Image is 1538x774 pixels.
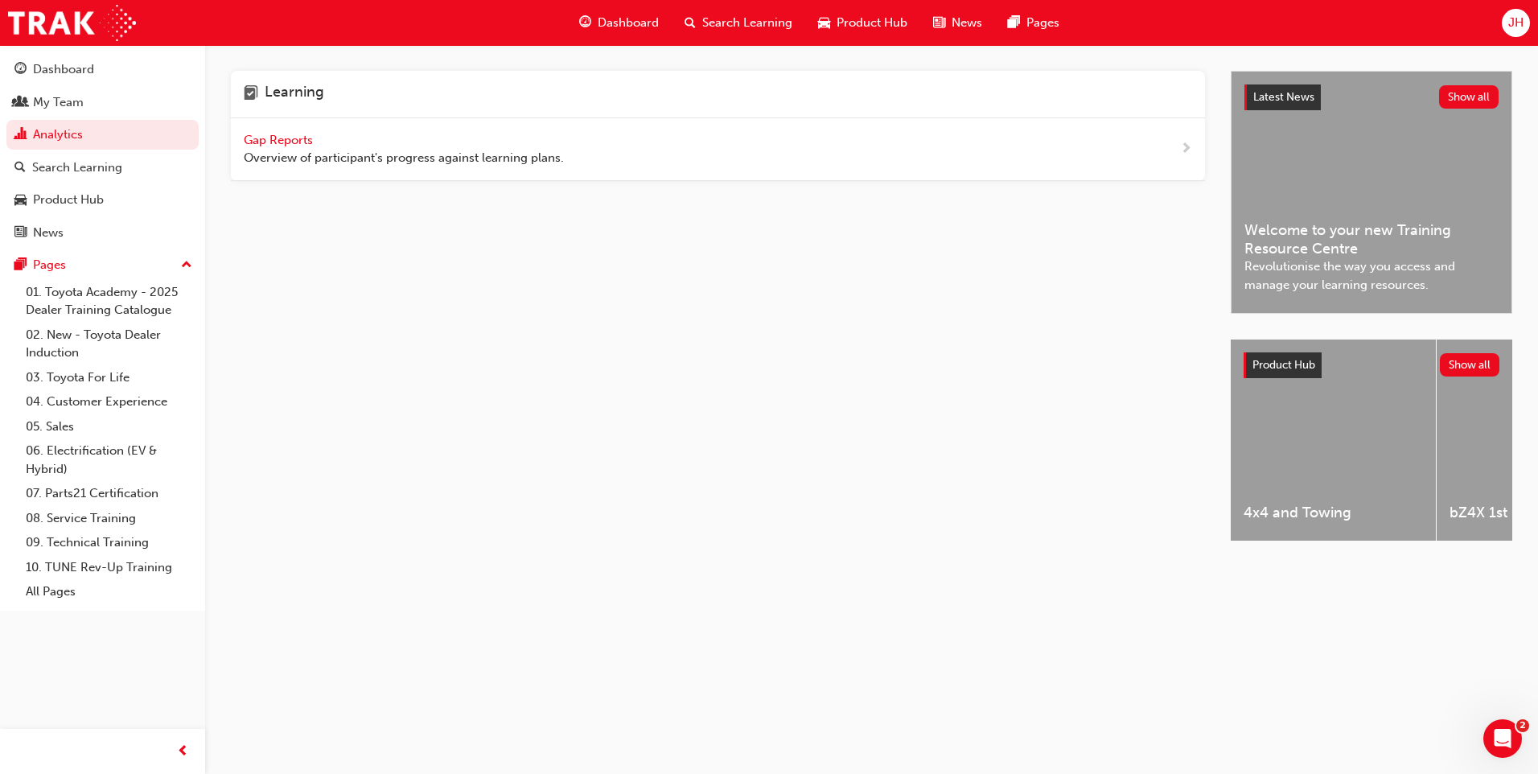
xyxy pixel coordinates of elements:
a: Latest NewsShow allWelcome to your new Training Resource CentreRevolutionise the way you access a... [1231,71,1512,314]
span: car-icon [818,13,830,33]
span: pages-icon [1008,13,1020,33]
a: news-iconNews [920,6,995,39]
div: Pages [33,256,66,274]
a: 01. Toyota Academy - 2025 Dealer Training Catalogue [19,280,199,323]
span: people-icon [14,96,27,110]
button: JH [1502,9,1530,37]
button: Pages [6,250,199,280]
span: chart-icon [14,128,27,142]
a: 06. Electrification (EV & Hybrid) [19,438,199,481]
span: car-icon [14,193,27,208]
img: Trak [8,5,136,41]
h4: Learning [265,84,324,105]
a: News [6,218,199,248]
span: prev-icon [177,742,189,762]
span: learning-icon [244,84,258,105]
a: pages-iconPages [995,6,1072,39]
a: 07. Parts21 Certification [19,481,199,506]
span: Product Hub [1252,358,1315,372]
span: Welcome to your new Training Resource Centre [1244,221,1499,257]
span: next-icon [1180,139,1192,159]
span: News [952,14,982,32]
span: search-icon [685,13,696,33]
span: pages-icon [14,258,27,273]
a: 08. Service Training [19,506,199,531]
a: Dashboard [6,55,199,84]
span: Search Learning [702,14,792,32]
div: Dashboard [33,60,94,79]
a: 4x4 and Towing [1231,340,1436,541]
a: Latest NewsShow all [1244,84,1499,110]
span: search-icon [14,161,26,175]
a: My Team [6,88,199,117]
span: Latest News [1253,90,1314,104]
span: JH [1508,14,1524,32]
a: 03. Toyota For Life [19,365,199,390]
a: guage-iconDashboard [566,6,672,39]
span: 2 [1516,719,1529,732]
a: Gap Reports Overview of participant's progress against learning plans.next-icon [231,118,1205,181]
a: 02. New - Toyota Dealer Induction [19,323,199,365]
a: search-iconSearch Learning [672,6,805,39]
div: News [33,224,64,242]
span: Gap Reports [244,133,316,147]
span: guage-icon [579,13,591,33]
button: Show all [1439,85,1499,109]
span: news-icon [933,13,945,33]
a: 10. TUNE Rev-Up Training [19,555,199,580]
span: 4x4 and Towing [1244,504,1423,522]
a: Product HubShow all [1244,352,1499,378]
a: 04. Customer Experience [19,389,199,414]
a: Search Learning [6,153,199,183]
span: guage-icon [14,63,27,77]
a: 09. Technical Training [19,530,199,555]
a: All Pages [19,579,199,604]
div: Product Hub [33,191,104,209]
div: Search Learning [32,159,122,177]
a: Product Hub [6,185,199,215]
span: up-icon [181,255,192,276]
a: 05. Sales [19,414,199,439]
span: Overview of participant's progress against learning plans. [244,149,564,167]
div: My Team [33,93,84,112]
a: Analytics [6,120,199,150]
button: DashboardMy TeamAnalyticsSearch LearningProduct HubNews [6,51,199,250]
span: Revolutionise the way you access and manage your learning resources. [1244,257,1499,294]
a: car-iconProduct Hub [805,6,920,39]
span: Dashboard [598,14,659,32]
button: Show all [1440,353,1500,377]
span: Product Hub [837,14,907,32]
iframe: Intercom live chat [1483,719,1522,758]
span: news-icon [14,226,27,241]
span: Pages [1026,14,1059,32]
